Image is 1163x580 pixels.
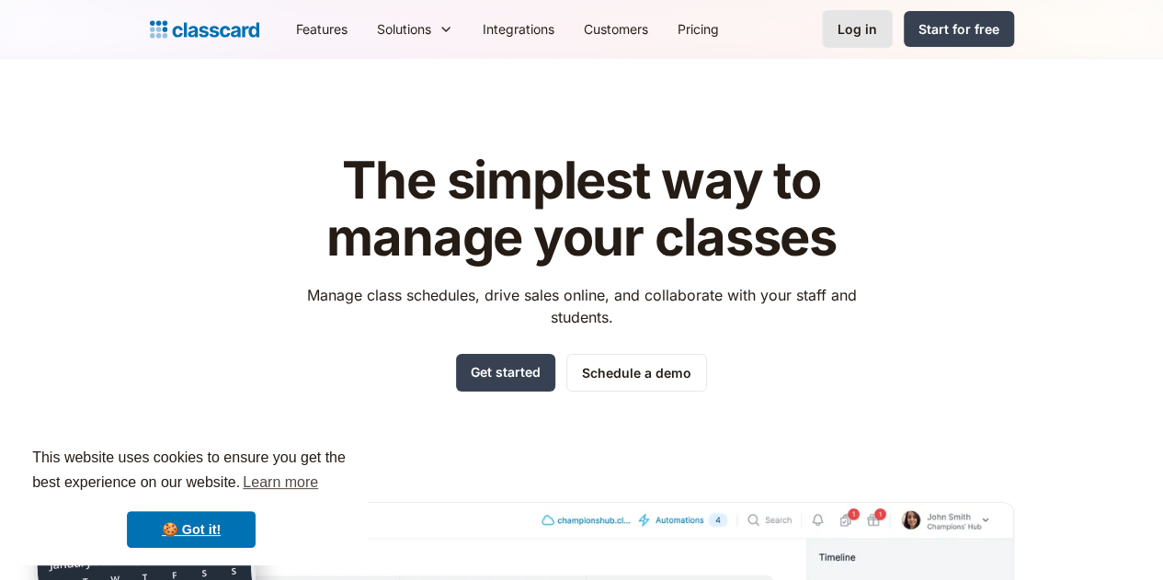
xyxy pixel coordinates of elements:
[468,8,569,50] a: Integrations
[918,19,999,39] div: Start for free
[822,10,893,48] a: Log in
[362,8,468,50] div: Solutions
[904,11,1014,47] a: Start for free
[838,19,877,39] div: Log in
[290,284,873,328] p: Manage class schedules, drive sales online, and collaborate with your staff and students.
[290,153,873,266] h1: The simplest way to manage your classes
[15,429,368,565] div: cookieconsent
[456,354,555,392] a: Get started
[569,8,663,50] a: Customers
[127,511,256,548] a: dismiss cookie message
[281,8,362,50] a: Features
[663,8,734,50] a: Pricing
[240,469,321,496] a: learn more about cookies
[377,19,431,39] div: Solutions
[150,17,259,42] a: home
[32,447,350,496] span: This website uses cookies to ensure you get the best experience on our website.
[566,354,707,392] a: Schedule a demo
